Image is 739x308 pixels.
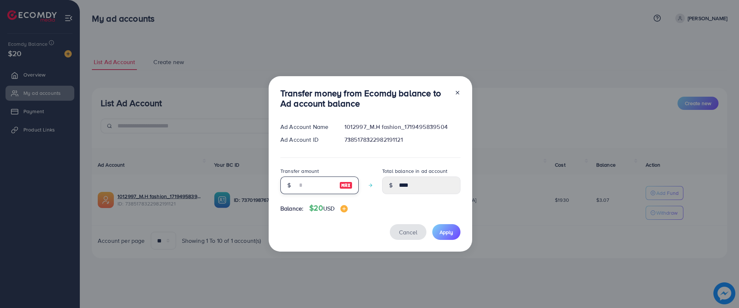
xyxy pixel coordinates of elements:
[382,167,447,175] label: Total balance in ad account
[390,224,426,240] button: Cancel
[280,88,449,109] h3: Transfer money from Ecomdy balance to Ad account balance
[432,224,460,240] button: Apply
[323,204,335,212] span: USD
[280,204,303,213] span: Balance:
[339,136,466,144] div: 7385178322982191121
[280,167,319,175] label: Transfer amount
[275,136,339,144] div: Ad Account ID
[399,228,417,236] span: Cancel
[309,204,348,213] h4: $20
[340,205,348,212] img: image
[275,123,339,131] div: Ad Account Name
[440,229,453,236] span: Apply
[339,123,466,131] div: 1012997_M.H fashion_1719495839504
[339,181,352,190] img: image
